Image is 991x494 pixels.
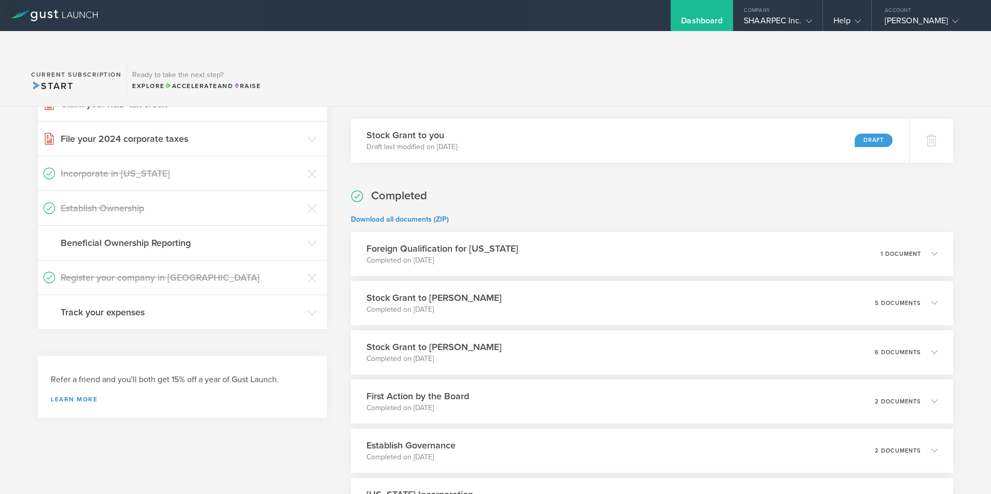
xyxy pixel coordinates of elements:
h3: Stock Grant to you [366,128,457,142]
p: Draft last modified on [DATE] [366,142,457,152]
h3: First Action by the Board [366,389,469,403]
h3: Register your company in [GEOGRAPHIC_DATA] [61,271,302,284]
h3: Beneficial Ownership Reporting [61,236,302,250]
p: Completed on [DATE] [366,255,518,266]
div: Draft [855,134,893,147]
h3: Ready to take the next step? [132,71,261,79]
h3: Foreign Qualification for [US_STATE] [366,242,518,255]
h3: Track your expenses [61,306,302,319]
h3: Refer a friend and you'll both get 15% off a year of Gust Launch. [51,374,314,386]
span: Raise [233,82,261,90]
div: Stock Grant to youDraft last modified on [DATE]Draft [351,119,909,163]
h3: Stock Grant to [PERSON_NAME] [366,340,502,354]
span: and [165,82,234,90]
p: Completed on [DATE] [366,452,456,462]
h3: File your 2024 corporate taxes [61,132,302,146]
p: 2 documents [875,448,921,454]
h3: Stock Grant to [PERSON_NAME] [366,291,502,304]
p: 2 documents [875,399,921,404]
div: Help [833,16,861,31]
div: SHAARPEC Inc. [744,16,812,31]
a: Learn more [51,396,314,402]
span: Start [31,80,73,92]
p: 5 documents [875,300,921,306]
p: Completed on [DATE] [366,354,502,364]
iframe: Chat Widget [939,444,991,494]
h3: Incorporate in [US_STATE] [61,167,302,180]
div: Dashboard [681,16,723,31]
div: Explore [132,81,261,91]
h3: Establish Ownership [61,201,302,215]
div: Ready to take the next step?ExploreAccelerateandRaise [126,64,266,96]
span: Accelerate [165,82,218,90]
h3: Establish Governance [366,439,456,452]
a: Download all documents (ZIP) [351,215,449,224]
p: Completed on [DATE] [366,304,502,315]
div: [PERSON_NAME] [885,16,973,31]
h2: Completed [371,188,427,204]
p: 1 document [881,251,921,257]
h2: Current Subscription [31,71,121,78]
p: Completed on [DATE] [366,403,469,413]
p: 6 documents [875,350,921,355]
